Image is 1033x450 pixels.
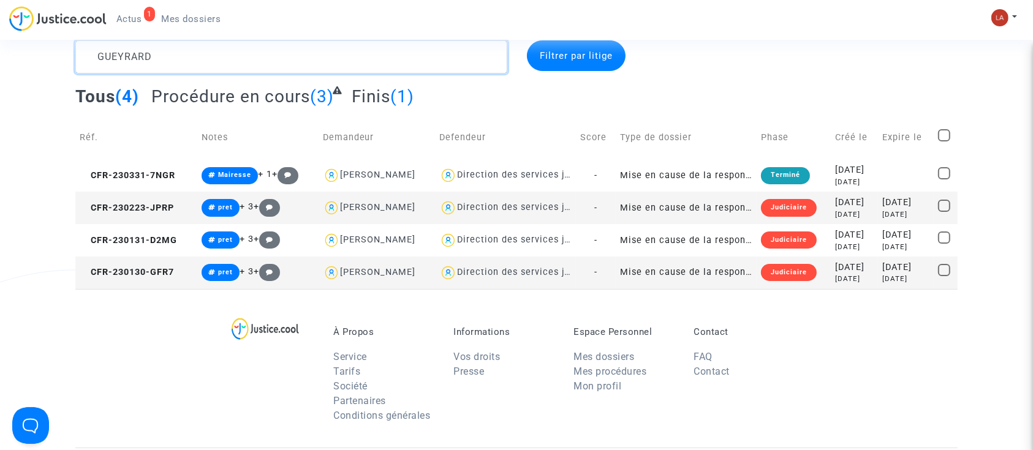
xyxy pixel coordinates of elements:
a: Mon profil [573,380,621,392]
div: Judiciaire [761,231,817,249]
div: [DATE] [882,261,929,274]
div: [DATE] [835,177,874,187]
img: icon-user.svg [439,264,457,282]
a: Contact [694,366,730,377]
div: Terminé [761,167,810,184]
td: Réf. [75,116,197,159]
span: - [594,170,597,181]
span: pret [219,236,233,244]
img: icon-user.svg [323,231,341,249]
div: [DATE] [835,163,874,177]
div: [DATE] [835,274,874,284]
p: Informations [453,326,555,337]
span: Filtrer par litige [540,50,613,61]
div: Direction des services judiciaires du Ministère de la Justice - Bureau FIP4 [457,267,797,277]
div: [DATE] [882,196,929,209]
span: pret [219,268,233,276]
td: Créé le [831,116,878,159]
span: Tous [75,86,115,107]
a: Mes dossiers [152,10,231,28]
div: Direction des services judiciaires du Ministère de la Justice - Bureau FIP4 [457,234,797,245]
img: icon-user.svg [439,167,457,184]
span: + [254,201,280,212]
td: Mise en cause de la responsabilité de l'Etat pour lenteur excessive de la Justice - dossier en co... [616,257,757,289]
span: pret [219,203,233,211]
div: [DATE] [835,261,874,274]
td: Defendeur [435,116,576,159]
a: 1Actus [107,10,152,28]
span: - [594,235,597,246]
span: + 3 [240,234,254,244]
div: Judiciaire [761,264,817,281]
img: icon-user.svg [323,199,341,217]
div: [PERSON_NAME] [340,202,415,212]
span: - [594,267,597,277]
td: Mise en cause de la responsabilité de l'Etat pour lenteur excessive de la Justice (sans requête) [616,224,757,257]
a: Société [333,380,368,392]
div: [DATE] [882,228,929,242]
td: Mise en cause de la responsabilité de l'Etat pour lenteur excessive de la Justice - dossier en co... [616,192,757,224]
span: + 3 [240,201,254,212]
img: logo-lg.svg [232,318,300,340]
div: [DATE] [835,242,874,252]
span: Procédure en cours [151,86,310,107]
div: [DATE] [835,209,874,220]
td: Type de dossier [616,116,757,159]
span: CFR-230223-JPRP [80,203,174,213]
a: Service [333,351,367,362]
p: Espace Personnel [573,326,675,337]
p: À Propos [333,326,435,337]
div: [DATE] [882,242,929,252]
a: Mes procédures [573,366,646,377]
span: (3) [310,86,334,107]
img: icon-user.svg [323,264,341,282]
span: (1) [390,86,414,107]
td: Expire le [878,116,934,159]
a: Presse [453,366,484,377]
div: [PERSON_NAME] [340,170,415,180]
a: Mes dossiers [573,351,634,362]
div: [DATE] [835,228,874,242]
img: 3f9b7d9779f7b0ffc2b90d026f0682a9 [991,9,1008,26]
span: (4) [115,86,139,107]
span: - [594,203,597,213]
span: Finis [352,86,390,107]
span: + 1 [258,169,272,179]
iframe: Help Scout Beacon - Open [12,407,49,444]
span: Mes dossiers [162,13,221,24]
img: icon-user.svg [323,167,341,184]
td: Score [576,116,616,159]
span: CFR-230131-D2MG [80,235,177,246]
td: Demandeur [319,116,435,159]
p: Contact [694,326,795,337]
div: [DATE] [882,274,929,284]
a: Tarifs [333,366,360,377]
img: jc-logo.svg [9,6,107,31]
div: [PERSON_NAME] [340,234,415,245]
img: icon-user.svg [439,199,457,217]
span: + [254,266,280,277]
span: CFR-230331-7NGR [80,170,175,181]
a: Partenaires [333,395,386,407]
div: Judiciaire [761,199,817,216]
span: + [272,169,298,179]
span: Mairesse [219,171,252,179]
td: Phase [757,116,831,159]
span: + 3 [240,266,254,277]
div: [PERSON_NAME] [340,267,415,277]
span: + [254,234,280,244]
img: icon-user.svg [439,231,457,249]
span: Actus [116,13,142,24]
a: Conditions générales [333,410,430,421]
div: Direction des services judiciaires du Ministère de la Justice - Bureau FIP4 [457,202,797,212]
a: Vos droits [453,351,500,362]
td: Mise en cause de la responsabilité de l'Etat pour lenteur excessive de la Justice [616,159,757,192]
td: Notes [197,116,319,159]
div: [DATE] [835,196,874,209]
span: CFR-230130-GFR7 [80,267,174,277]
div: Direction des services judiciaires du Ministère de la Justice - Bureau FIP4 [457,170,797,180]
div: 1 [144,7,155,21]
div: [DATE] [882,209,929,220]
a: FAQ [694,351,713,362]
